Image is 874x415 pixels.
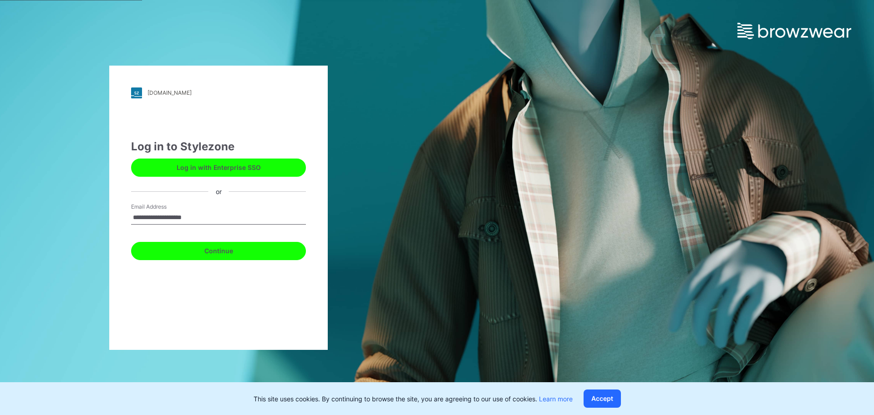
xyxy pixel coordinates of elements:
div: Log in to Stylezone [131,138,306,155]
img: browzwear-logo.e42bd6dac1945053ebaf764b6aa21510.svg [737,23,851,39]
button: Log in with Enterprise SSO [131,159,306,177]
p: This site uses cookies. By continuing to browse the site, you are agreeing to our use of cookies. [254,394,573,404]
label: Email Address [131,203,195,211]
button: Accept [584,389,621,408]
div: [DOMAIN_NAME] [147,89,192,96]
a: [DOMAIN_NAME] [131,87,306,98]
a: Learn more [539,395,573,403]
img: stylezone-logo.562084cfcfab977791bfbf7441f1a819.svg [131,87,142,98]
div: or [208,187,229,196]
button: Continue [131,242,306,260]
